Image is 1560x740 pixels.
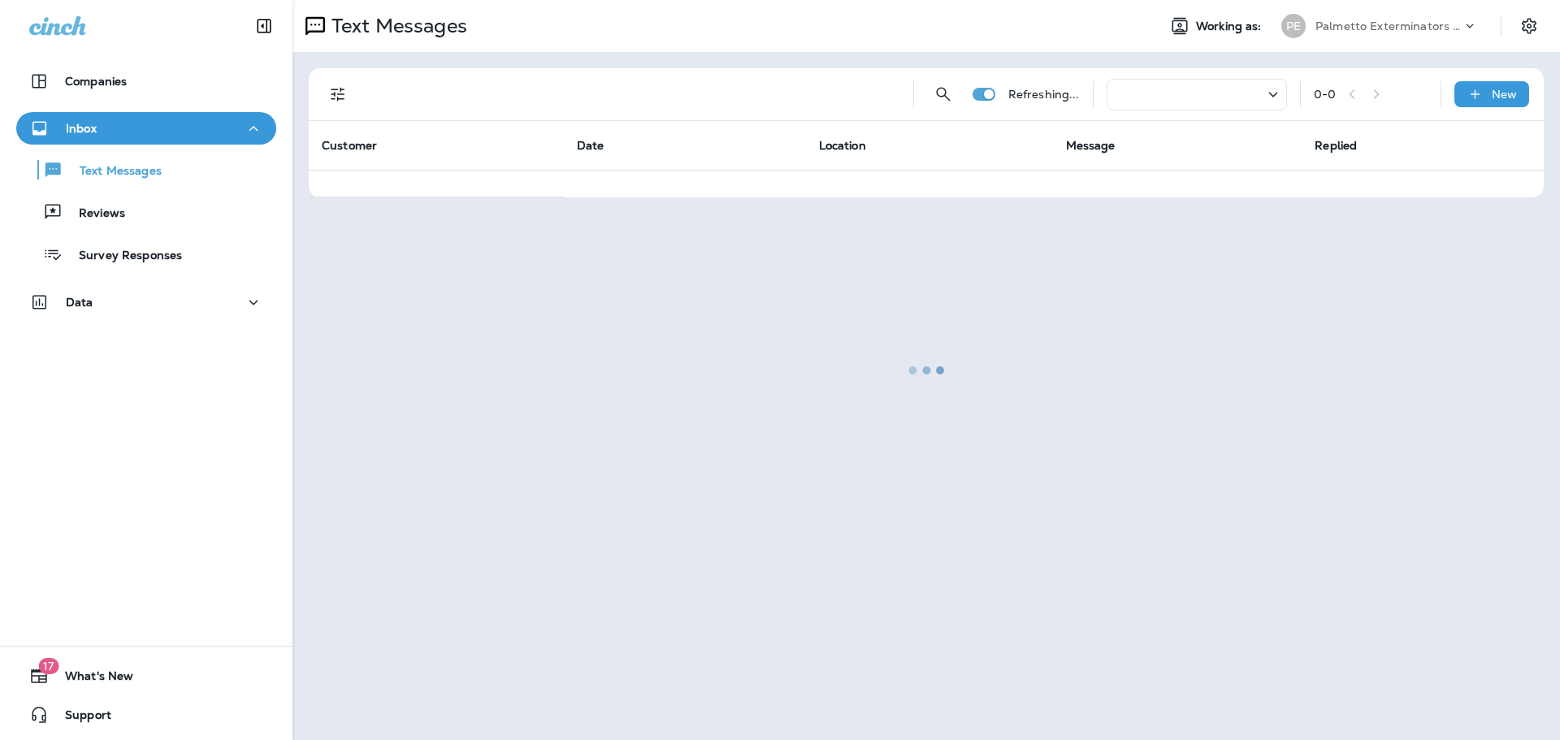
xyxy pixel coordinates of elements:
[16,660,276,692] button: 17What's New
[49,708,111,728] span: Support
[49,669,133,689] span: What's New
[63,206,125,222] p: Reviews
[16,195,276,229] button: Reviews
[16,153,276,187] button: Text Messages
[241,10,287,42] button: Collapse Sidebar
[16,237,276,271] button: Survey Responses
[66,296,93,309] p: Data
[16,699,276,731] button: Support
[16,112,276,145] button: Inbox
[1492,88,1517,101] p: New
[65,75,127,88] p: Companies
[38,658,58,674] span: 17
[16,65,276,97] button: Companies
[66,122,97,135] p: Inbox
[63,249,182,264] p: Survey Responses
[63,164,162,180] p: Text Messages
[16,286,276,318] button: Data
